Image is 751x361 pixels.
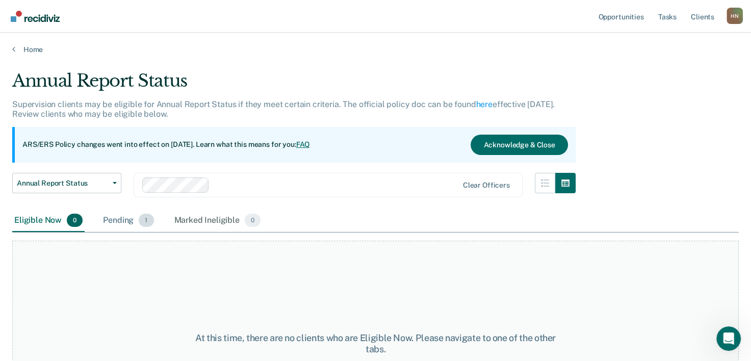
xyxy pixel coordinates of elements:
div: Clear officers [463,181,510,190]
span: 0 [67,214,83,227]
a: Home [12,45,739,54]
button: Profile dropdown button [727,8,743,24]
span: 1 [139,214,153,227]
p: ARS/ERS Policy changes went into effect on [DATE]. Learn what this means for you: [22,140,310,150]
span: 0 [245,214,261,227]
p: Supervision clients may be eligible for Annual Report Status if they meet certain criteria. The o... [12,99,555,119]
div: At this time, there are no clients who are Eligible Now. Please navigate to one of the other tabs. [194,332,557,354]
div: H N [727,8,743,24]
img: Recidiviz [11,11,60,22]
a: here [476,99,493,109]
button: Acknowledge & Close [471,135,567,155]
div: Annual Report Status [12,70,576,99]
div: Marked Ineligible0 [172,210,263,232]
iframe: Intercom live chat [716,326,741,351]
div: Pending1 [101,210,156,232]
span: Annual Report Status [17,179,109,188]
button: Annual Report Status [12,173,121,193]
div: Eligible Now0 [12,210,85,232]
a: FAQ [296,140,310,148]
